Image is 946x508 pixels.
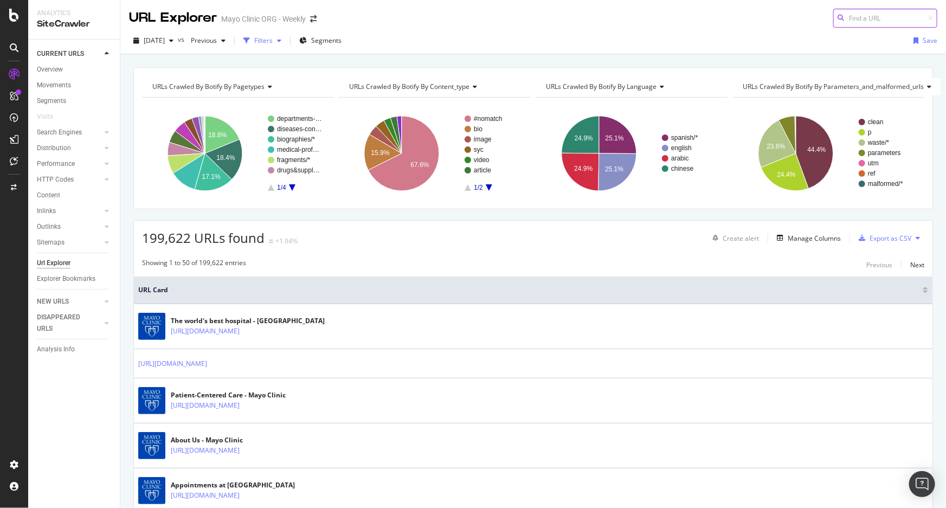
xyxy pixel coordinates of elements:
div: NEW URLS [37,296,69,307]
svg: A chart. [536,106,726,201]
a: Performance [37,158,101,170]
text: article [474,166,491,174]
a: Url Explorer [37,258,112,269]
div: Sitemaps [37,237,65,248]
div: Manage Columns [788,234,841,243]
text: p [868,128,872,136]
text: #nomatch [474,115,503,123]
text: utm [868,159,879,167]
text: 1/2 [474,184,483,191]
text: 1/4 [277,184,286,191]
img: main image [138,313,165,340]
div: Mayo Clinic ORG - Weekly [221,14,306,24]
text: ref [868,170,876,177]
div: Patient-Centered Care - Mayo Clinic [171,390,287,400]
span: 2025 Sep. 17th [144,36,165,45]
div: About Us - Mayo Clinic [171,435,287,445]
span: URLs Crawled By Botify By parameters_and_malformed_urls [743,82,924,91]
input: Find a URL [833,9,937,28]
div: Export as CSV [870,234,911,243]
a: CURRENT URLS [37,48,101,60]
span: 199,622 URLs found [142,229,265,247]
div: +1.94% [275,236,298,246]
div: Overview [37,64,63,75]
button: Previous [186,32,230,49]
div: Filters [254,36,273,45]
div: Inlinks [37,205,56,217]
div: Appointments at [GEOGRAPHIC_DATA] [171,480,295,490]
div: DISAPPEARED URLS [37,312,92,335]
text: 67.6% [411,161,429,169]
span: URL Card [138,285,920,295]
a: HTTP Codes [37,174,101,185]
a: Explorer Bookmarks [37,273,112,285]
a: [URL][DOMAIN_NAME] [171,326,240,337]
text: medical-prof… [277,146,319,153]
a: Outlinks [37,221,101,233]
div: Outlinks [37,221,61,233]
div: Analytics [37,9,111,18]
div: Showing 1 to 50 of 199,622 entries [142,258,246,271]
button: Segments [295,32,346,49]
h4: URLs Crawled By Botify By pagetypes [150,78,324,95]
div: Distribution [37,143,71,154]
div: CURRENT URLS [37,48,84,60]
text: 18.4% [216,154,235,162]
text: spanish/* [671,134,698,142]
div: Create alert [723,234,759,243]
button: Export as CSV [854,229,911,247]
div: HTTP Codes [37,174,74,185]
text: 23.6% [767,143,785,150]
img: main image [138,477,165,504]
text: english [671,144,692,152]
a: Visits [37,111,64,123]
div: Save [923,36,937,45]
a: Search Engines [37,127,101,138]
span: URLs Crawled By Botify By content_type [349,82,469,91]
button: [DATE] [129,32,178,49]
div: Open Intercom Messenger [909,471,935,497]
div: Performance [37,158,75,170]
a: DISAPPEARED URLS [37,312,101,335]
text: 17.1% [202,173,221,181]
div: Segments [37,95,66,107]
svg: A chart. [142,106,332,201]
text: 24.9% [574,134,593,142]
img: Equal [269,240,273,243]
button: Next [910,258,924,271]
a: [URL][DOMAIN_NAME] [171,400,240,411]
button: Manage Columns [773,232,841,245]
text: 24.9% [574,165,593,172]
a: [URL][DOMAIN_NAME] [171,490,240,501]
a: [URL][DOMAIN_NAME] [138,358,207,369]
div: Visits [37,111,53,123]
span: URLs Crawled By Botify By language [546,82,657,91]
text: syc [474,146,484,153]
div: A chart. [733,106,923,201]
span: URLs Crawled By Botify By pagetypes [152,82,265,91]
a: Distribution [37,143,101,154]
a: NEW URLS [37,296,101,307]
text: diseases-con… [277,125,322,133]
a: Movements [37,80,112,91]
div: Url Explorer [37,258,70,269]
div: Content [37,190,60,201]
text: parameters [868,149,901,157]
text: image [474,136,492,143]
text: arabic [671,155,689,162]
div: URL Explorer [129,9,217,27]
text: malformed/* [868,180,903,188]
text: 15.9% [371,149,390,157]
img: main image [138,387,165,414]
img: main image [138,432,165,459]
text: 25.1% [605,165,623,173]
svg: A chart. [339,106,529,201]
text: waste/* [867,139,890,146]
text: bio [474,125,482,133]
a: Overview [37,64,112,75]
h4: URLs Crawled By Botify By content_type [347,78,520,95]
div: Next [910,260,924,269]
